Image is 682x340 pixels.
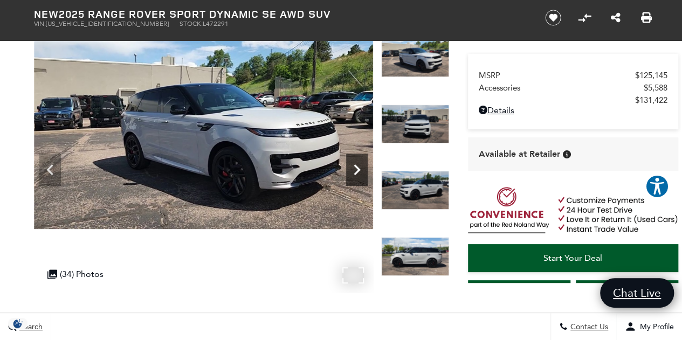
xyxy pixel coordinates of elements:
strong: New [34,6,59,21]
img: New 2025 Borasco Grey Land Rover Dynamic SE image 2 [34,38,373,229]
a: MSRP $125,145 [479,71,667,80]
a: $131,422 [479,95,667,105]
button: Open user profile menu [617,313,682,340]
a: Share this New 2025 Range Rover Sport Dynamic SE AWD SUV [610,11,620,24]
button: Explore your accessibility options [645,175,669,198]
div: Next [346,154,368,186]
span: $131,422 [635,95,667,105]
span: $5,588 [644,83,667,93]
span: $125,145 [635,71,667,80]
a: Accessories $5,588 [479,83,667,93]
a: Start Your Deal [468,244,678,272]
span: My Profile [636,322,674,331]
img: New 2025 Borasco Grey Land Rover Dynamic SE image 2 [381,38,449,77]
span: Contact Us [568,322,608,331]
a: Print this New 2025 Range Rover Sport Dynamic SE AWD SUV [641,11,652,24]
img: New 2025 Borasco Grey Land Rover Dynamic SE image 3 [381,105,449,143]
span: MSRP [479,71,635,80]
span: Accessories [479,83,644,93]
span: VIN: [34,20,46,27]
a: Schedule Test Drive [576,280,678,308]
span: Chat Live [608,286,666,300]
button: Compare Vehicle [576,10,593,26]
div: Vehicle is in stock and ready for immediate delivery. Due to demand, availability is subject to c... [563,150,571,158]
span: Available at Retailer [479,148,560,160]
span: L472291 [203,20,229,27]
div: Previous [39,154,61,186]
img: New 2025 Borasco Grey Land Rover Dynamic SE image 4 [381,171,449,210]
span: Stock: [180,20,203,27]
span: [US_VEHICLE_IDENTIFICATION_NUMBER] [46,20,169,27]
img: New 2025 Borasco Grey Land Rover Dynamic SE image 5 [381,237,449,276]
button: Save vehicle [541,9,565,26]
aside: Accessibility Help Desk [645,175,669,200]
a: Details [479,105,667,115]
a: Chat Live [600,278,674,308]
section: Click to Open Cookie Consent Modal [5,318,30,329]
div: (34) Photos [42,263,109,285]
img: Opt-Out Icon [5,318,30,329]
span: Start Your Deal [543,253,602,263]
h1: 2025 Range Rover Sport Dynamic SE AWD SUV [34,8,527,20]
a: Instant Trade Value [468,280,570,308]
